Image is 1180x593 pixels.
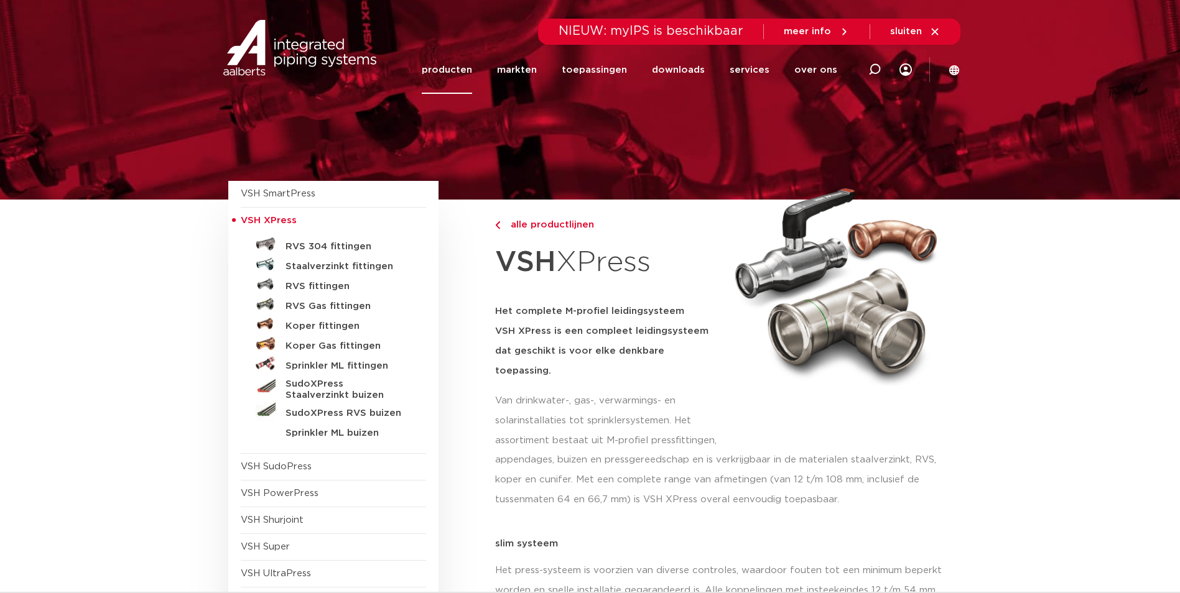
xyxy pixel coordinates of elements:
span: NIEUW: myIPS is beschikbaar [559,25,743,37]
p: Van drinkwater-, gas-, verwarmings- en solarinstallaties tot sprinklersystemen. Het assortiment b... [495,391,720,451]
a: RVS fittingen [241,274,426,294]
h5: Sprinkler ML fittingen [286,361,409,372]
a: alle productlijnen [495,218,720,232]
h5: Koper Gas fittingen [286,341,409,352]
a: SudoXPress Staalverzinkt buizen [241,374,426,401]
a: VSH Shurjoint [241,515,304,525]
span: sluiten [890,27,922,36]
a: VSH PowerPress [241,489,318,498]
h5: Staalverzinkt fittingen [286,261,409,272]
a: Koper fittingen [241,314,426,334]
h5: Koper fittingen [286,321,409,332]
h1: XPress [495,239,720,287]
a: VSH UltraPress [241,569,311,578]
h5: SudoXPress RVS buizen [286,408,409,419]
a: VSH Super [241,542,290,551]
h5: SudoXPress Staalverzinkt buizen [286,379,409,401]
a: downloads [652,46,705,94]
h5: RVS Gas fittingen [286,301,409,312]
a: sluiten [890,26,941,37]
h5: RVS 304 fittingen [286,241,409,252]
a: VSH SmartPress [241,189,315,198]
a: toepassingen [562,46,627,94]
p: appendages, buizen en pressgereedschap en is verkrijgbaar in de materialen staalverzinkt, RVS, ko... [495,450,952,510]
a: Staalverzinkt fittingen [241,254,426,274]
a: producten [422,46,472,94]
strong: VSH [495,248,556,277]
span: alle productlijnen [503,220,594,229]
a: markten [497,46,537,94]
a: over ons [794,46,837,94]
a: Sprinkler ML fittingen [241,354,426,374]
a: RVS 304 fittingen [241,234,426,254]
p: slim systeem [495,539,952,548]
a: SudoXPress RVS buizen [241,401,426,421]
a: RVS Gas fittingen [241,294,426,314]
a: services [730,46,769,94]
nav: Menu [422,46,837,94]
img: chevron-right.svg [495,221,500,229]
h5: Het complete M-profiel leidingsysteem VSH XPress is een compleet leidingsysteem dat geschikt is v... [495,301,720,381]
h5: RVS fittingen [286,281,409,292]
span: VSH XPress [241,216,297,225]
h5: Sprinkler ML buizen [286,428,409,439]
a: Sprinkler ML buizen [241,421,426,441]
a: Koper Gas fittingen [241,334,426,354]
span: meer info [784,27,831,36]
a: VSH SudoPress [241,462,312,471]
a: meer info [784,26,850,37]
